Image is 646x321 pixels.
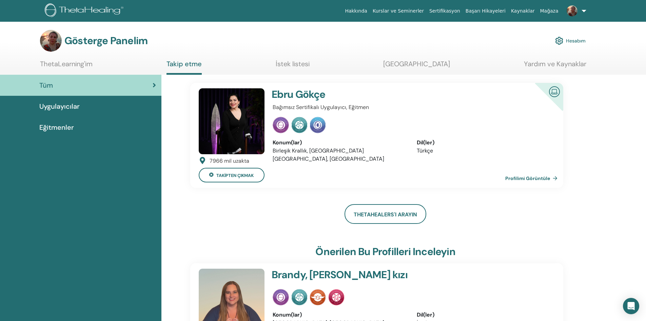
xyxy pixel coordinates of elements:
[276,59,310,68] font: İstek listesi
[463,5,508,17] a: Başarı Hikayeleri
[273,147,364,154] font: Birleşik Krallık, [GEOGRAPHIC_DATA]
[40,60,93,73] a: ThetaLearning'im
[524,60,586,73] a: Yardım ve Kaynaklar
[373,8,424,14] font: Kurslar ve Seminerler
[210,157,223,164] font: 7966
[309,268,408,281] font: [PERSON_NAME] kızı
[427,5,463,17] a: Sertifikasyon
[417,147,433,154] font: Türkçe
[508,5,537,17] a: Kaynaklar
[273,104,369,111] font: Bağımsız Sertifikalı Uygulayıcı, Eğitmen
[537,5,561,17] a: Mağaza
[505,172,560,185] a: Profilimi Görüntüle
[466,8,506,14] font: Başarı Hikayeleri
[555,35,563,47] img: cog.svg
[417,139,434,146] font: Dil(ler)
[199,168,265,182] button: takipten çıkmak
[224,157,249,164] font: mil uzakta
[40,59,93,68] font: ThetaLearning'im
[315,245,455,258] font: Önerilen bu profilleri inceleyin
[370,5,427,17] a: Kurslar ve Seminerler
[273,311,302,318] font: Konum(lar)
[524,83,563,122] div: Sertifikalı Çevrimiçi Eğitmen
[167,60,202,75] a: Takip etme
[540,8,558,14] font: Mağaza
[417,311,434,318] font: Dil(ler)
[623,298,639,314] div: Intercom Messenger'ı açın
[273,155,384,162] font: [GEOGRAPHIC_DATA], [GEOGRAPHIC_DATA]
[272,268,307,281] font: Brandy,
[383,60,450,73] a: [GEOGRAPHIC_DATA]
[40,30,62,52] img: default.jpg
[354,211,417,218] font: ThetaHealers'ı arayın
[345,8,367,14] font: Hakkında
[39,102,80,111] font: Uygulayıcılar
[505,176,550,182] font: Profilimi Görüntüle
[273,139,302,146] font: Konum(lar)
[567,5,578,16] img: default.jpg
[64,34,148,47] font: Gösterge Panelim
[511,8,535,14] font: Kaynaklar
[345,204,426,224] a: ThetaHealers'ı arayın
[39,123,74,132] font: Eğitmenler
[524,59,586,68] font: Yardım ve Kaynaklar
[272,88,293,101] font: Ebru
[39,81,53,90] font: Tüm
[199,88,265,154] img: default.jpg
[383,59,450,68] font: [GEOGRAPHIC_DATA]
[216,173,254,178] font: takipten çıkmak
[555,33,586,48] a: Hesabım
[295,88,326,101] font: Gökçe
[566,38,586,44] font: Hesabım
[429,8,460,14] font: Sertifikasyon
[546,84,563,99] img: Sertifikalı Çevrimiçi Eğitmen
[167,59,202,68] font: Takip etme
[45,3,126,19] img: logo.png
[276,60,310,73] a: İstek listesi
[342,5,370,17] a: Hakkında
